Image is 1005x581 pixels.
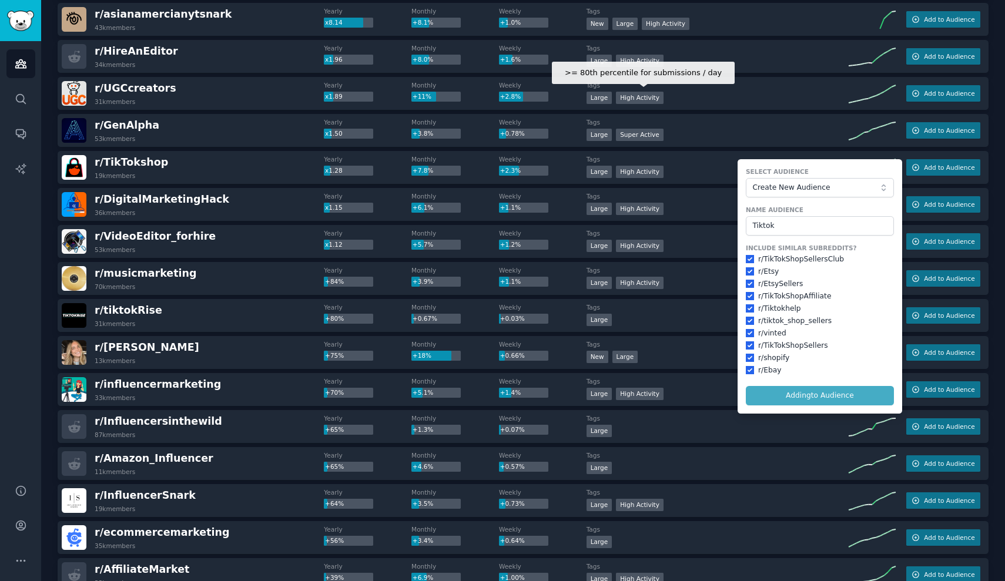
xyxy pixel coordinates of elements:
[616,240,664,252] div: High Activity
[906,159,980,176] button: Add to Audience
[324,229,411,237] dt: Yearly
[324,192,411,200] dt: Yearly
[411,451,499,459] dt: Monthly
[411,377,499,385] dt: Monthly
[411,44,499,52] dt: Monthly
[924,348,974,357] span: Add to Audience
[500,130,525,137] span: +0.78%
[587,240,612,252] div: Large
[411,414,499,422] dt: Monthly
[642,18,689,30] div: High Activity
[95,82,176,94] span: r/ UGCcreators
[924,385,974,394] span: Add to Audience
[411,488,499,496] dt: Monthly
[758,267,779,277] div: r/ Etsy
[758,353,789,364] div: r/ shopify
[587,562,849,570] dt: Tags
[500,463,525,470] span: +0.57%
[62,229,86,254] img: VideoEditor_forhire
[924,237,974,246] span: Add to Audience
[324,44,411,52] dt: Yearly
[587,166,612,178] div: Large
[616,277,664,289] div: High Activity
[499,155,587,163] dt: Weekly
[587,118,849,126] dt: Tags
[499,7,587,15] dt: Weekly
[587,462,612,474] div: Large
[324,525,411,533] dt: Yearly
[325,93,343,100] span: x1.89
[95,452,213,464] span: r/ Amazon_Influencer
[587,155,849,163] dt: Tags
[906,122,980,139] button: Add to Audience
[62,155,86,180] img: TikTokshop
[924,52,974,61] span: Add to Audience
[500,278,521,285] span: +1.1%
[924,200,974,209] span: Add to Audience
[62,192,86,217] img: DigitalMarketingHack
[413,389,433,396] span: +5.1%
[325,56,343,63] span: x1.96
[95,415,222,427] span: r/ Influencersinthewild
[499,562,587,570] dt: Weekly
[95,8,232,20] span: r/ asianamercianytsnark
[62,340,86,365] img: Emilie_Kiser
[325,463,344,470] span: +65%
[499,525,587,533] dt: Weekly
[95,61,135,69] div: 34k members
[587,44,849,52] dt: Tags
[413,93,431,100] span: +11%
[413,56,433,63] span: +8.0%
[62,118,86,143] img: GenAlpha
[62,303,86,328] img: tiktokRise
[924,126,974,135] span: Add to Audience
[758,254,844,265] div: r/ TikTokShopSellersClub
[587,7,849,15] dt: Tags
[587,81,849,89] dt: Tags
[411,155,499,163] dt: Monthly
[587,451,849,459] dt: Tags
[325,574,344,581] span: +39%
[95,45,178,57] span: r/ HireAnEditor
[95,468,135,476] div: 11k members
[906,307,980,324] button: Add to Audience
[95,489,196,501] span: r/ InfluencerSnark
[95,357,135,365] div: 13k members
[924,533,974,542] span: Add to Audience
[906,270,980,287] button: Add to Audience
[500,426,525,433] span: +0.07%
[413,463,433,470] span: +4.6%
[906,344,980,361] button: Add to Audience
[616,166,664,178] div: High Activity
[324,562,411,570] dt: Yearly
[499,303,587,311] dt: Weekly
[411,192,499,200] dt: Monthly
[324,81,411,89] dt: Yearly
[612,351,638,363] div: Large
[413,241,433,248] span: +5.7%
[324,451,411,459] dt: Yearly
[758,304,801,314] div: r/ Tiktokhelp
[500,352,525,359] span: +0.66%
[924,422,974,431] span: Add to Audience
[906,418,980,435] button: Add to Audience
[906,11,980,28] button: Add to Audience
[324,7,411,15] dt: Yearly
[325,241,343,248] span: x1.12
[616,92,664,104] div: High Activity
[95,341,199,353] span: r/ [PERSON_NAME]
[95,119,159,131] span: r/ GenAlpha
[62,81,86,106] img: UGCcreators
[95,304,162,316] span: r/ tiktokRise
[499,451,587,459] dt: Weekly
[500,500,525,507] span: +0.73%
[411,303,499,311] dt: Monthly
[325,130,343,137] span: x1.50
[587,266,849,274] dt: Tags
[616,55,664,67] div: High Activity
[95,526,230,538] span: r/ ecommercemarketing
[499,488,587,496] dt: Weekly
[411,266,499,274] dt: Monthly
[587,499,612,511] div: Large
[587,18,608,30] div: New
